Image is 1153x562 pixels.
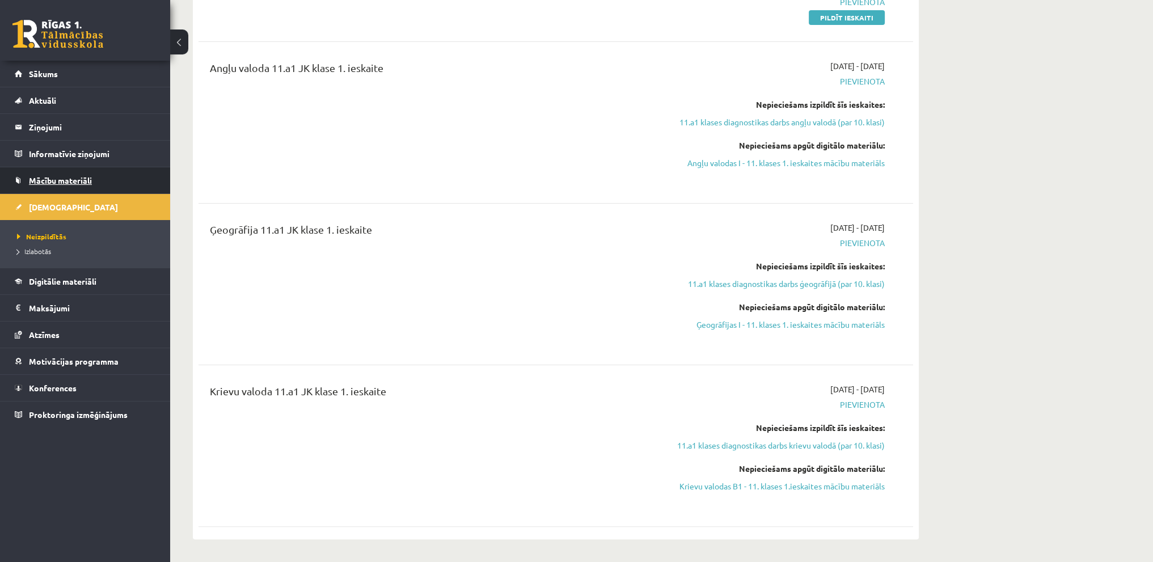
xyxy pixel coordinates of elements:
a: Ģeogrāfijas I - 11. klases 1. ieskaites mācību materiāls [671,319,885,331]
span: Konferences [29,383,77,393]
a: Ziņojumi [15,114,156,140]
a: 11.a1 klases diagnostikas darbs krievu valodā (par 10. klasi) [671,440,885,451]
a: Informatīvie ziņojumi [15,141,156,167]
a: Pildīt ieskaiti [809,10,885,25]
div: Nepieciešams izpildīt šīs ieskaites: [671,260,885,272]
div: Angļu valoda 11.a1 JK klase 1. ieskaite [210,60,654,81]
span: Mācību materiāli [29,175,92,185]
span: [DATE] - [DATE] [830,383,885,395]
a: Atzīmes [15,322,156,348]
a: 11.a1 klases diagnostikas darbs angļu valodā (par 10. klasi) [671,116,885,128]
span: Izlabotās [17,247,51,256]
legend: Ziņojumi [29,114,156,140]
span: Atzīmes [29,329,60,340]
a: Konferences [15,375,156,401]
div: Krievu valoda 11.a1 JK klase 1. ieskaite [210,383,654,404]
a: Krievu valodas B1 - 11. klases 1.ieskaites mācību materiāls [671,480,885,492]
legend: Informatīvie ziņojumi [29,141,156,167]
span: Pievienota [671,75,885,87]
a: Neizpildītās [17,231,159,242]
a: Proktoringa izmēģinājums [15,402,156,428]
span: Sākums [29,69,58,79]
span: Motivācijas programma [29,356,119,366]
div: Nepieciešams apgūt digitālo materiālu: [671,463,885,475]
span: [DEMOGRAPHIC_DATA] [29,202,118,212]
a: Angļu valodas I - 11. klases 1. ieskaites mācību materiāls [671,157,885,169]
a: Izlabotās [17,246,159,256]
legend: Maksājumi [29,295,156,321]
a: Digitālie materiāli [15,268,156,294]
div: Nepieciešams apgūt digitālo materiālu: [671,301,885,313]
span: Pievienota [671,399,885,411]
a: [DEMOGRAPHIC_DATA] [15,194,156,220]
div: Nepieciešams apgūt digitālo materiālu: [671,140,885,151]
a: Sākums [15,61,156,87]
a: Maksājumi [15,295,156,321]
a: Aktuāli [15,87,156,113]
span: Digitālie materiāli [29,276,96,286]
div: Ģeogrāfija 11.a1 JK klase 1. ieskaite [210,222,654,243]
a: Rīgas 1. Tālmācības vidusskola [12,20,103,48]
a: Mācību materiāli [15,167,156,193]
span: Proktoringa izmēģinājums [29,409,128,420]
span: Aktuāli [29,95,56,105]
span: Neizpildītās [17,232,66,241]
a: Motivācijas programma [15,348,156,374]
span: Pievienota [671,237,885,249]
span: [DATE] - [DATE] [830,222,885,234]
a: 11.a1 klases diagnostikas darbs ģeogrāfijā (par 10. klasi) [671,278,885,290]
div: Nepieciešams izpildīt šīs ieskaites: [671,99,885,111]
div: Nepieciešams izpildīt šīs ieskaites: [671,422,885,434]
span: [DATE] - [DATE] [830,60,885,72]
